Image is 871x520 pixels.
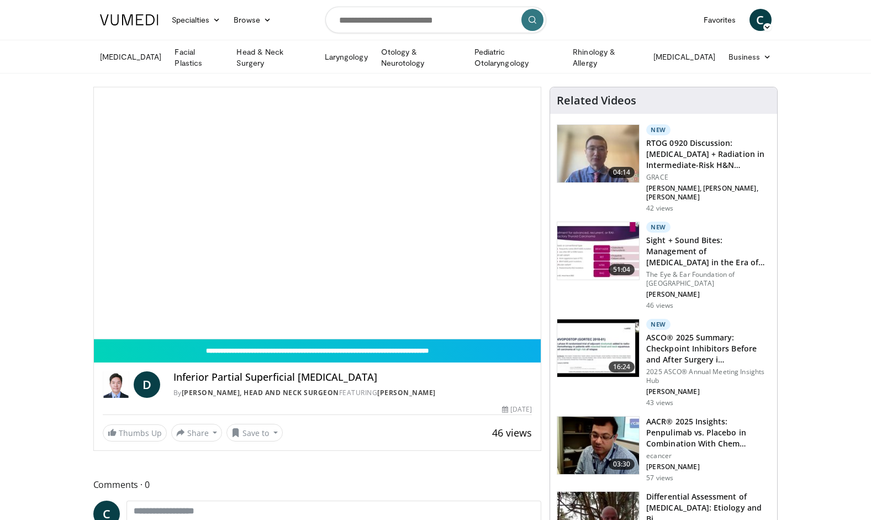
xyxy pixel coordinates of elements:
[325,7,546,33] input: Search topics, interventions
[557,125,639,182] img: 006fd91f-89fb-445a-a939-ffe898e241ab.150x105_q85_crop-smart_upscale.jpg
[318,46,374,68] a: Laryngology
[646,451,770,460] p: ecancer
[609,459,635,470] span: 03:30
[557,124,770,213] a: 04:14 New RTOG 0920 Discussion: [MEDICAL_DATA] + Radiation in Intermediate-Risk H&N… GRACE [PERSO...
[646,387,770,396] p: [PERSON_NAME]
[609,361,635,372] span: 16:24
[646,138,770,171] h3: RTOG 0920 Discussion: [MEDICAL_DATA] + Radiation in Intermediate-Risk H&N…
[173,388,532,398] div: By FEATURING
[557,416,770,482] a: 03:30 AACR® 2025 Insights: Penpulimab vs. Placebo in Combination With Chem… ecancer [PERSON_NAME]...
[171,424,223,442] button: Share
[377,388,436,397] a: [PERSON_NAME]
[492,426,532,439] span: 46 views
[646,416,770,449] h3: AACR® 2025 Insights: Penpulimab vs. Placebo in Combination With Chem…
[646,332,770,365] h3: ASCO® 2025 Summary: Checkpoint Inhibitors Before and After Surgery i…
[646,290,770,299] p: [PERSON_NAME]
[749,9,772,31] a: C
[646,235,770,268] h3: Sight + Sound Bites: Management of [MEDICAL_DATA] in the Era of Targ…
[173,371,532,384] h4: Inferior Partial Superficial [MEDICAL_DATA]
[557,222,770,310] a: 51:04 New Sight + Sound Bites: Management of [MEDICAL_DATA] in the Era of Targ… The Eye & Ear Fou...
[502,405,532,414] div: [DATE]
[646,184,770,202] p: [PERSON_NAME], [PERSON_NAME], [PERSON_NAME]
[566,46,647,69] a: Rhinology & Allergy
[468,46,566,69] a: Pediatric Otolaryngology
[134,371,160,398] a: D
[168,46,230,69] a: Facial Plastics
[722,46,778,68] a: Business
[646,319,671,330] p: New
[646,367,770,385] p: 2025 ASCO® Annual Meeting Insights Hub
[697,9,743,31] a: Favorites
[557,222,639,280] img: 8bea4cff-b600-4be7-82a7-01e969b6860e.150x105_q85_crop-smart_upscale.jpg
[646,222,671,233] p: New
[165,9,228,31] a: Specialties
[646,463,770,471] p: [PERSON_NAME]
[646,204,673,213] p: 42 views
[93,46,168,68] a: [MEDICAL_DATA]
[226,424,283,442] button: Save to
[100,14,159,25] img: VuMedi Logo
[646,474,673,482] p: 57 views
[103,371,129,398] img: Doh Young Lee, Head and Neck Surgeon
[93,477,542,492] span: Comments 0
[646,270,770,288] p: The Eye & Ear Foundation of [GEOGRAPHIC_DATA]
[557,319,770,407] a: 16:24 New ASCO® 2025 Summary: Checkpoint Inhibitors Before and After Surgery i… 2025 ASCO® Annual...
[94,87,541,339] video-js: Video Player
[557,319,639,377] img: a81f5811-1ccf-4ee7-8ec2-23477a0c750b.150x105_q85_crop-smart_upscale.jpg
[647,46,722,68] a: [MEDICAL_DATA]
[230,46,318,69] a: Head & Neck Surgery
[182,388,339,397] a: [PERSON_NAME], Head and Neck Surgeon
[227,9,278,31] a: Browse
[609,167,635,178] span: 04:14
[646,301,673,310] p: 46 views
[646,173,770,182] p: GRACE
[646,398,673,407] p: 43 views
[557,417,639,474] img: 0cd214e7-10e2-4d72-8223-7ca856d9ea11.150x105_q85_crop-smart_upscale.jpg
[609,264,635,275] span: 51:04
[374,46,468,69] a: Otology & Neurotology
[103,424,167,442] a: Thumbs Up
[557,94,636,107] h4: Related Videos
[646,124,671,135] p: New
